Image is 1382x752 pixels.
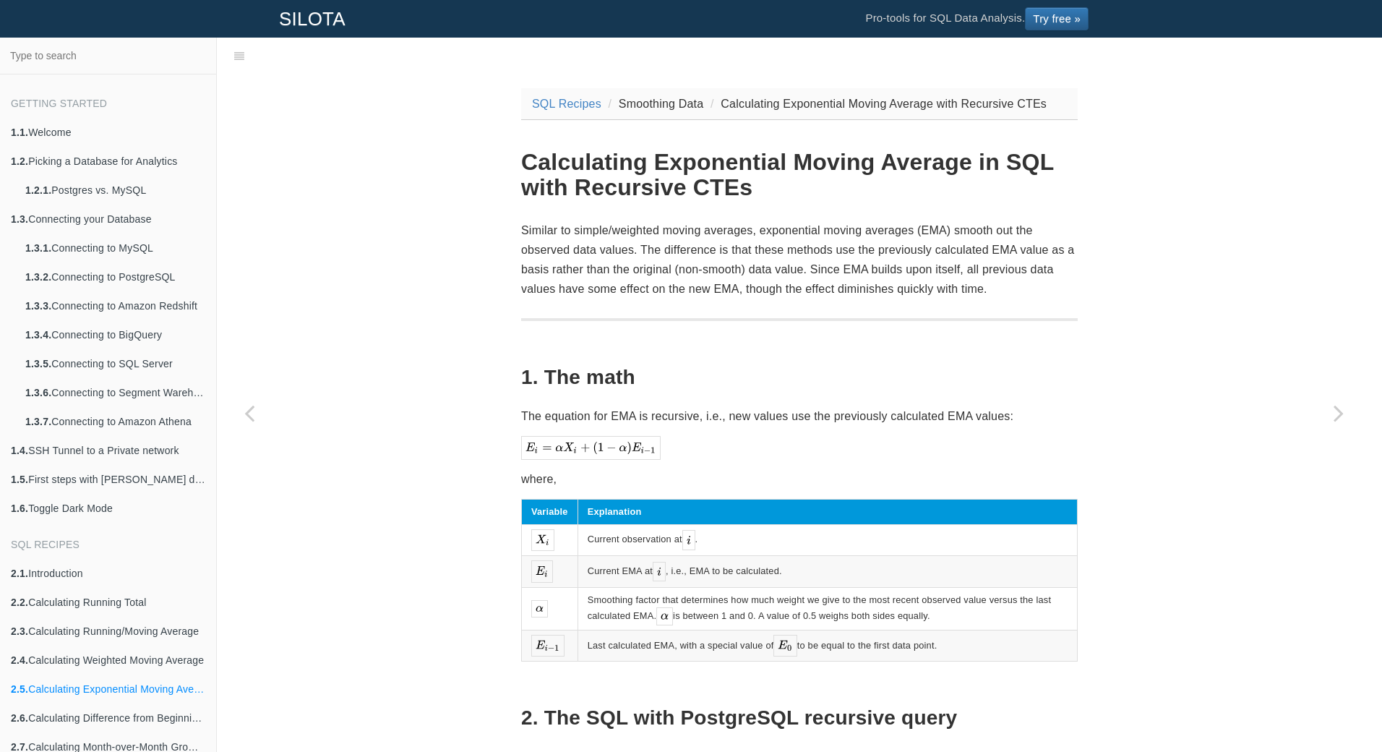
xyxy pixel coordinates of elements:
[217,74,282,752] a: Previous page: Calculating Weighted Moving Average
[4,42,212,69] input: Type to search
[14,234,216,262] a: 1.3.1.Connecting to MySQL
[521,469,1078,489] p: where,
[11,568,28,579] b: 2.1.
[11,625,28,637] b: 2.3.
[531,560,553,582] img: _mathjax_805d0e5e.svg
[11,654,28,666] b: 2.4.
[653,562,666,582] img: _mathjax_e66c3671.svg
[25,271,51,283] b: 1.3.2.
[656,607,673,625] img: _mathjax_dc4ca758.svg
[11,503,28,514] b: 1.6.
[25,184,51,196] b: 1.2.1.
[1306,74,1371,752] a: Next page: Calculating Difference from Beginning Row
[11,155,28,167] b: 1.2.
[682,530,695,550] img: _mathjax_e66c3671.svg
[11,474,28,485] b: 1.5.
[531,635,565,657] img: _mathjax_66d78955.svg
[14,320,216,349] a: 1.3.4.Connecting to BigQuery
[11,712,28,724] b: 2.6.
[578,524,1077,555] td: Current observation at .
[578,587,1077,630] td: Smoothing factor that determines how much weight we give to the most recent observed value versus...
[522,500,578,525] th: Variable
[25,358,51,369] b: 1.3.5.
[11,213,28,225] b: 1.3.
[11,127,28,138] b: 1.1.
[25,329,51,341] b: 1.3.4.
[14,176,216,205] a: 1.2.1.Postgres vs. MySQL
[707,94,1047,114] li: Calculating Exponential Moving Average with Recursive CTEs
[14,291,216,320] a: 1.3.3.Connecting to Amazon Redshift
[531,529,554,551] img: _mathjax_94a33e7d.svg
[14,407,216,436] a: 1.3.7.Connecting to Amazon Athena
[851,1,1103,37] li: Pro-tools for SQL Data Analysis.
[578,630,1077,661] td: Last calculated EMA, with a special value of to be equal to the first data point.
[14,378,216,407] a: 1.3.6.Connecting to Segment Warehouse
[578,556,1077,587] td: Current EMA at , i.e., EMA to be calculated.
[521,221,1078,299] p: Similar to simple/weighted moving averages, exponential moving averages (EMA) smooth out the obse...
[268,1,356,37] a: SILOTA
[14,349,216,378] a: 1.3.5.Connecting to SQL Server
[25,300,51,312] b: 1.3.3.
[521,367,1078,389] h2: 1. The math
[11,445,28,456] b: 1.4.
[605,94,704,114] li: Smoothing Data
[11,597,28,608] b: 2.2.
[1025,7,1089,30] a: Try free »
[532,98,601,110] a: SQL Recipes
[14,262,216,291] a: 1.3.2.Connecting to PostgreSQL
[578,500,1077,525] th: Explanation
[11,683,28,695] b: 2.5.
[25,387,51,398] b: 1.3.6.
[521,436,661,460] img: _mathjax_cbdff40e.svg
[25,242,51,254] b: 1.3.1.
[25,416,51,427] b: 1.3.7.
[521,406,1078,426] p: The equation for EMA is recursive, i.e., new values use the previously calculated EMA values:
[521,707,1078,730] h2: 2. The SQL with PostgreSQL recursive query
[521,150,1078,200] h1: Calculating Exponential Moving Average in SQL with Recursive CTEs
[773,635,797,657] img: _mathjax_92eae70e.svg
[531,600,548,618] img: _mathjax_dc4ca758.svg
